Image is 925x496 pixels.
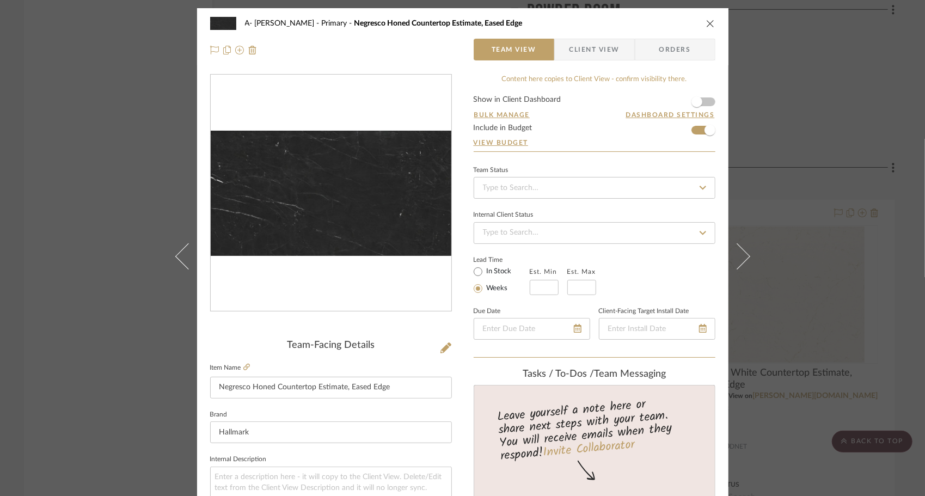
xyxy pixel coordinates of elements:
[474,177,715,199] input: Type to Search…
[211,131,451,256] div: 0
[322,20,354,27] span: Primary
[210,363,250,372] label: Item Name
[626,110,715,120] button: Dashboard Settings
[485,267,512,277] label: In Stock
[210,340,452,352] div: Team-Facing Details
[523,369,594,379] span: Tasks / To-Dos /
[599,318,715,340] input: Enter Install Date
[210,13,236,34] img: 4d49ed3d-a94b-4e66-a6ee-54f754e3358b_48x40.jpg
[569,39,620,60] span: Client View
[542,436,635,463] a: Invite Collaborator
[248,46,257,54] img: Remove from project
[210,377,452,399] input: Enter Item Name
[474,110,531,120] button: Bulk Manage
[474,369,715,381] div: team Messaging
[211,131,451,256] img: 4d49ed3d-a94b-4e66-a6ee-54f754e3358b_436x436.jpg
[210,457,267,462] label: Internal Description
[354,20,523,27] span: Negresco Honed Countertop Estimate, Eased Edge
[647,39,703,60] span: Orders
[485,284,508,293] label: Weeks
[474,309,501,314] label: Due Date
[474,74,715,85] div: Content here copies to Client View - confirm visibility there.
[530,268,558,275] label: Est. Min
[474,212,534,218] div: Internal Client Status
[474,318,590,340] input: Enter Due Date
[474,222,715,244] input: Type to Search…
[492,39,536,60] span: Team View
[706,19,715,28] button: close
[210,412,228,418] label: Brand
[474,255,530,265] label: Lead Time
[474,138,715,147] a: View Budget
[599,309,689,314] label: Client-Facing Target Install Date
[567,268,596,275] label: Est. Max
[474,168,509,173] div: Team Status
[210,421,452,443] input: Enter Brand
[474,265,530,295] mat-radio-group: Select item type
[245,20,322,27] span: A- [PERSON_NAME]
[472,393,716,466] div: Leave yourself a note here or share next steps with your team. You will receive emails when they ...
